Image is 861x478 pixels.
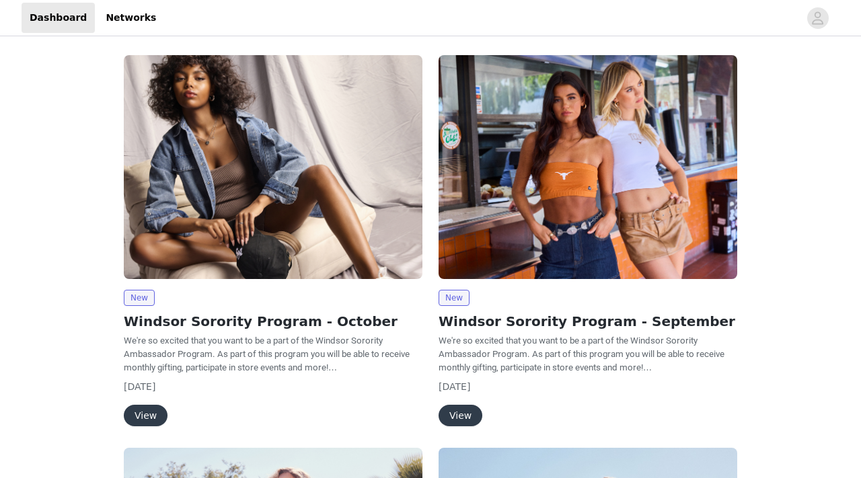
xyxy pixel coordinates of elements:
[124,311,422,331] h2: Windsor Sorority Program - October
[124,411,167,421] a: View
[22,3,95,33] a: Dashboard
[124,381,155,392] span: [DATE]
[439,405,482,426] button: View
[124,55,422,279] img: Windsor
[439,290,470,306] span: New
[811,7,824,29] div: avatar
[439,335,724,372] span: We're so excited that you want to be a part of the Windsor Sorority Ambassador Program. As part o...
[124,335,410,372] span: We're so excited that you want to be a part of the Windsor Sorority Ambassador Program. As part o...
[124,405,167,426] button: View
[124,290,155,306] span: New
[439,311,737,331] h2: Windsor Sorority Program - September
[439,381,470,392] span: [DATE]
[98,3,164,33] a: Networks
[439,411,482,421] a: View
[439,55,737,279] img: Windsor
